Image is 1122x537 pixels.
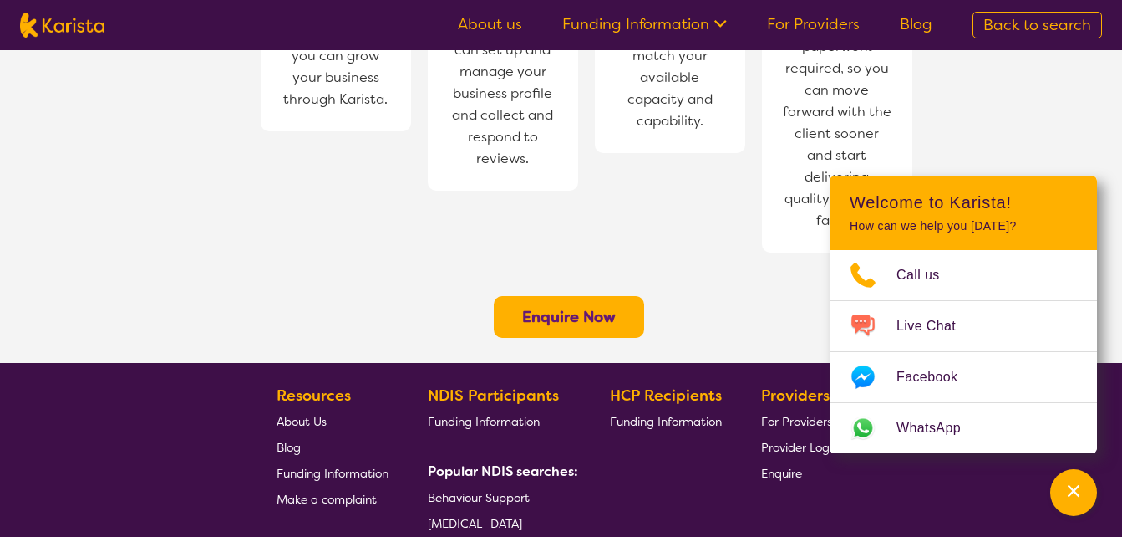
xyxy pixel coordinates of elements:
[277,414,327,429] span: About Us
[761,460,839,486] a: Enquire
[277,386,351,406] b: Resources
[428,484,571,510] a: Behaviour Support
[428,510,571,536] a: [MEDICAL_DATA]
[830,250,1097,453] ul: Choose channel
[850,192,1077,212] h2: Welcome to Karista!
[830,176,1097,453] div: Channel Menu
[428,408,571,434] a: Funding Information
[761,440,839,455] span: Provider Login
[610,414,722,429] span: Funding Information
[761,414,832,429] span: For Providers
[428,516,522,531] span: [MEDICAL_DATA]
[896,263,960,288] span: Call us
[896,314,976,339] span: Live Chat
[761,434,839,460] a: Provider Login
[428,414,540,429] span: Funding Information
[458,14,522,34] a: About us
[896,365,977,390] span: Facebook
[277,460,388,486] a: Funding Information
[20,13,104,38] img: Karista logo
[767,14,860,34] a: For Providers
[983,15,1091,35] span: Back to search
[522,307,616,327] a: Enquire Now
[428,386,559,406] b: NDIS Participants
[277,492,377,507] span: Make a complaint
[610,408,722,434] a: Funding Information
[896,416,981,441] span: WhatsApp
[761,466,802,481] span: Enquire
[494,296,644,338] button: Enquire Now
[277,466,388,481] span: Funding Information
[610,386,722,406] b: HCP Recipients
[850,219,1077,233] p: How can we help you [DATE]?
[428,490,530,505] span: Behaviour Support
[1050,469,1097,516] button: Channel Menu
[830,403,1097,453] a: Web link opens in a new tab.
[277,486,388,512] a: Make a complaint
[900,14,932,34] a: Blog
[972,12,1102,38] a: Back to search
[562,14,727,34] a: Funding Information
[277,434,388,460] a: Blog
[277,440,301,455] span: Blog
[761,386,830,406] b: Providers
[428,463,578,480] b: Popular NDIS searches:
[761,408,839,434] a: For Providers
[277,408,388,434] a: About Us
